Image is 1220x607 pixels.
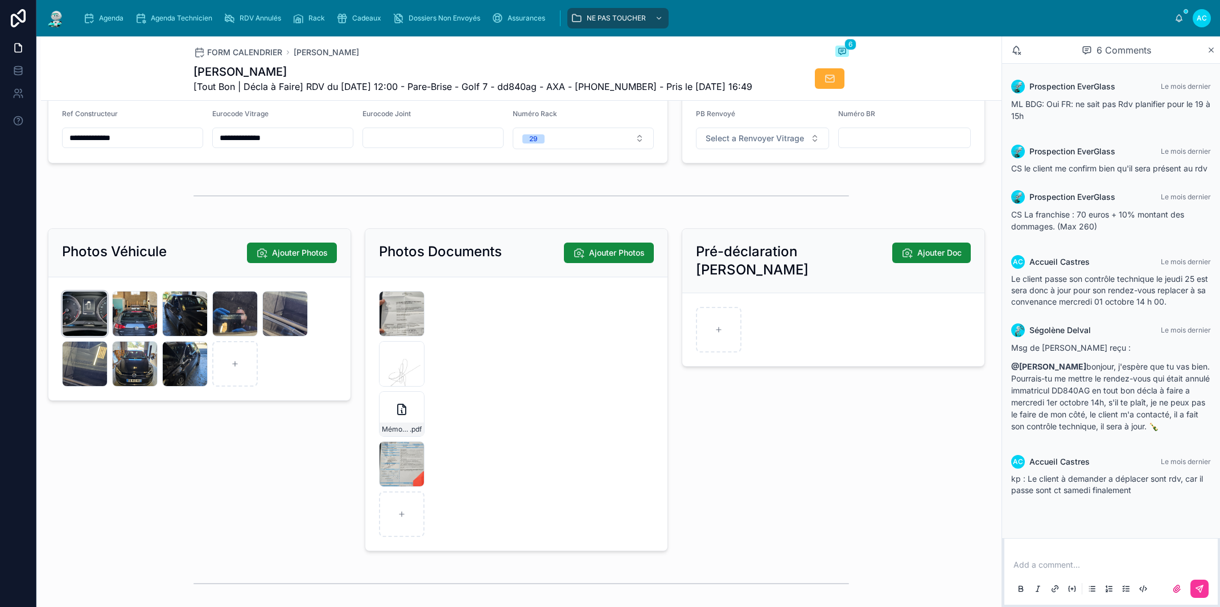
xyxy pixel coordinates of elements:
span: Eurocode Vitrage [212,109,269,118]
span: Le mois dernier [1161,82,1211,91]
span: Agenda Technicien [151,14,212,23]
span: NE PAS TOUCHER [587,14,646,23]
span: Cadeaux [352,14,381,23]
span: AC [1013,457,1023,466]
a: Assurances [488,8,553,28]
span: AC [1197,14,1207,23]
p: ML BDG: Oui FR: ne sait pas Rdv planifier pour le 19 à 15h [1011,98,1211,122]
button: Select Button [696,128,829,149]
span: FORM CALENDRIER [207,47,282,58]
span: Mémo-COND12 [382,425,410,434]
span: RDV Annulés [240,14,281,23]
span: Prospection EverGlass [1029,146,1115,157]
span: Ajouter Photos [589,247,645,259]
span: Agenda [99,14,123,23]
h2: Pré-déclaration [PERSON_NAME] [696,243,892,279]
span: PB Renvoyé [696,109,735,118]
span: Numéro Rack [513,109,557,118]
span: Ajouter Doc [917,247,962,259]
span: Le mois dernier [1161,192,1211,201]
button: Ajouter Photos [564,243,654,263]
span: 6 [844,39,856,50]
button: Ajouter Photos [247,243,337,263]
span: Assurances [508,14,545,23]
span: Ajouter Photos [272,247,328,259]
span: AC [1013,257,1023,266]
p: CS La franchise : 70 euros + 10% montant des dommages. (Max 260) [1011,208,1211,232]
span: [Tout Bon | Décla à Faire] RDV du [DATE] 12:00 - Pare-Brise - Golf 7 - dd840ag - AXA - [PHONE_NUM... [193,80,752,93]
a: Rack [289,8,333,28]
button: Ajouter Doc [892,243,971,263]
span: Le mois dernier [1161,147,1211,155]
h2: Photos Véhicule [62,243,167,261]
strong: @[PERSON_NAME] [1011,362,1086,371]
span: Rack [308,14,325,23]
span: Ref Constructeur [62,109,118,118]
span: Numéro BR [838,109,875,118]
span: Prospection EverGlass [1029,81,1115,92]
button: Select Button [513,128,654,149]
span: CS le client me confirm bien qu'il sera présent au rdv [1011,163,1207,173]
span: Le mois dernier [1161,326,1211,334]
span: kp : Le client à demander a déplacer sont rdv, car il passe sont ct samedi finalement [1011,474,1203,495]
span: Eurocode Joint [362,109,411,118]
a: Agenda Technicien [131,8,220,28]
img: App logo [46,9,66,27]
span: 6 Comments [1097,43,1151,57]
p: bonjour, j'espère que tu vas bien. Pourrais-tu me mettre le rendez-vous qui était annulé immatric... [1011,360,1211,432]
span: Dossiers Non Envoyés [409,14,480,23]
span: .pdf [410,425,422,434]
span: Le client passe son contrôle technique le jeudi 25 est sera donc à jour pour son rendez-vous repl... [1011,274,1208,306]
button: 6 [835,46,849,59]
span: Accueil Castres [1029,456,1090,467]
span: Ségolène Delval [1029,325,1091,336]
a: Dossiers Non Envoyés [389,8,488,28]
a: FORM CALENDRIER [193,47,282,58]
a: Agenda [80,8,131,28]
div: 29 [529,134,538,143]
a: [PERSON_NAME] [294,47,359,58]
h2: Photos Documents [379,243,502,261]
span: Accueil Castres [1029,256,1090,268]
span: Select a Renvoyer Vitrage [706,133,804,144]
span: Le mois dernier [1161,257,1211,266]
a: NE PAS TOUCHER [567,8,669,28]
a: RDV Annulés [220,8,289,28]
div: scrollable content [75,6,1174,31]
span: Le mois dernier [1161,457,1211,466]
a: Cadeaux [333,8,389,28]
h1: [PERSON_NAME] [193,64,752,80]
p: Msg de [PERSON_NAME] reçu : [1011,342,1211,354]
span: Prospection EverGlass [1029,191,1115,203]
